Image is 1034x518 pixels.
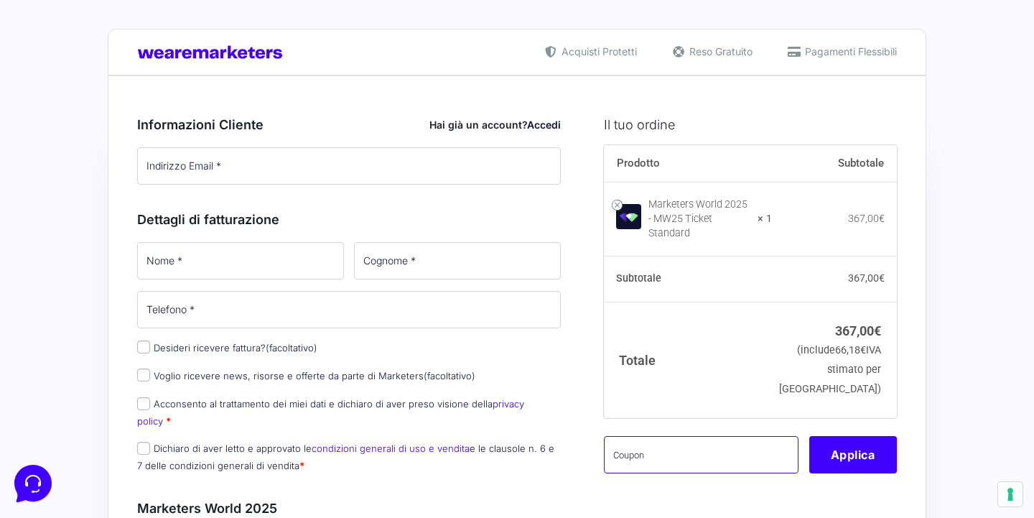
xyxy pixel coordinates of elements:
th: Prodotto [604,145,773,182]
img: dark [23,80,52,109]
small: (include IVA stimato per [GEOGRAPHIC_DATA]) [779,344,881,395]
span: Pagamenti Flessibili [801,44,897,59]
p: Aiuto [221,406,242,419]
input: Telefono * [137,291,561,328]
strong: × 1 [758,212,772,226]
label: Desideri ricevere fattura? [137,342,317,353]
a: Apri Centro Assistenza [153,178,264,190]
p: Messaggi [124,406,163,419]
img: dark [46,80,75,109]
h3: Informazioni Cliente [137,115,561,134]
button: Messaggi [100,386,188,419]
bdi: 367,00 [835,323,881,338]
span: € [874,323,881,338]
input: Cerca un articolo... [32,209,235,223]
span: 66,18 [835,344,866,356]
th: Totale [604,302,773,417]
div: Hai già un account? [429,117,561,132]
bdi: 367,00 [848,272,885,284]
span: Reso Gratuito [686,44,753,59]
h2: Ciao da Marketers 👋 [11,11,241,34]
span: Acquisti Protetti [558,44,637,59]
input: Nome * [137,242,344,279]
input: Acconsento al trattamento dei miei dati e dichiaro di aver preso visione dellaprivacy policy [137,397,150,410]
input: Voglio ricevere news, risorse e offerte da parte di Marketers(facoltativo) [137,369,150,381]
button: Inizia una conversazione [23,121,264,149]
input: Desideri ricevere fattura?(facoltativo) [137,341,150,353]
h3: Dettagli di fatturazione [137,210,561,229]
h3: Il tuo ordine [604,115,897,134]
a: condizioni generali di uso e vendita [312,443,470,454]
span: € [860,344,866,356]
h3: Marketers World 2025 [137,499,561,518]
span: (facoltativo) [424,370,475,381]
button: Le tue preferenze relative al consenso per le tecnologie di tracciamento [998,482,1023,507]
th: Subtotale [772,145,897,182]
img: Marketers World 2025 - MW25 Ticket Standard [616,204,641,229]
input: Cognome * [354,242,561,279]
button: Applica [809,436,897,473]
label: Voglio ricevere news, risorse e offerte da parte di Marketers [137,370,475,381]
span: Trova una risposta [23,178,112,190]
a: privacy policy [137,398,524,426]
iframe: Customerly Messenger Launcher [11,462,55,505]
p: Home [43,406,67,419]
button: Home [11,386,100,419]
span: Le tue conversazioni [23,57,122,69]
button: Aiuto [187,386,276,419]
input: Dichiaro di aver letto e approvato lecondizioni generali di uso e venditae le clausole n. 6 e 7 d... [137,442,150,455]
input: Indirizzo Email * [137,147,561,185]
label: Acconsento al trattamento dei miei dati e dichiaro di aver preso visione della [137,398,524,426]
div: Marketers World 2025 - MW25 Ticket Standard [648,198,749,241]
a: Accedi [527,119,561,131]
input: Coupon [604,436,798,473]
th: Subtotale [604,256,773,302]
span: € [879,213,885,224]
span: € [879,272,885,284]
bdi: 367,00 [848,213,885,224]
span: Inizia una conversazione [93,129,212,141]
label: Dichiaro di aver letto e approvato le e le clausole n. 6 e 7 delle condizioni generali di vendita [137,443,554,471]
span: (facoltativo) [266,342,317,353]
img: dark [69,80,98,109]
